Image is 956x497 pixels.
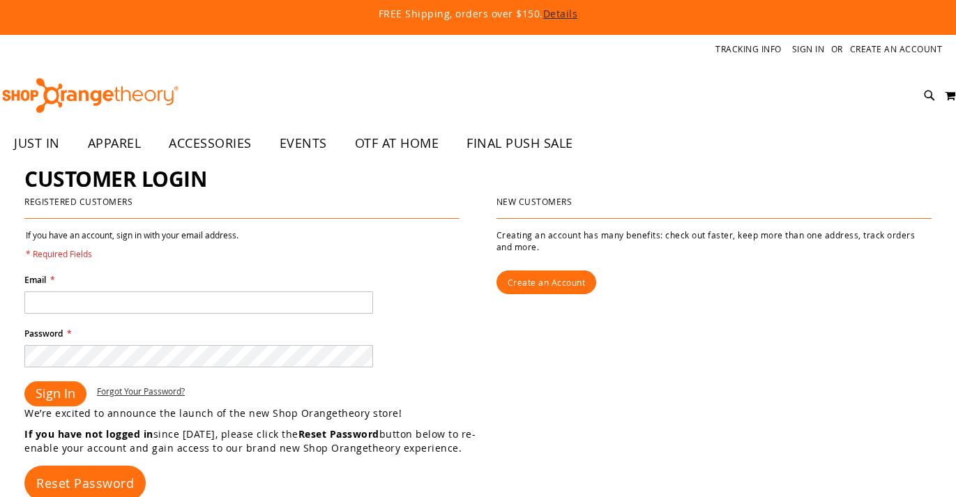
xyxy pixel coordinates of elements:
strong: New Customers [496,196,572,207]
span: APPAREL [88,128,142,159]
button: Sign In [24,381,86,406]
span: Sign In [36,385,75,402]
p: since [DATE], please click the button below to re-enable your account and gain access to our bran... [24,427,478,455]
span: Customer Login [24,165,206,193]
a: EVENTS [266,128,341,160]
span: Reset Password [36,475,134,491]
strong: Registered Customers [24,196,132,207]
span: ACCESSORIES [169,128,252,159]
span: Create an Account [508,277,586,288]
strong: Reset Password [298,427,379,441]
a: Details [543,7,578,20]
span: Password [24,328,63,339]
p: FREE Shipping, orders over $150. [59,7,896,21]
a: FINAL PUSH SALE [453,128,587,160]
p: We’re excited to announce the launch of the new Shop Orangetheory store! [24,406,478,420]
strong: If you have not logged in [24,427,153,441]
span: OTF AT HOME [355,128,439,159]
a: Sign In [792,43,825,55]
legend: If you have an account, sign in with your email address. [24,229,240,260]
a: OTF AT HOME [341,128,453,160]
span: EVENTS [280,128,327,159]
a: Create an Account [850,43,943,55]
a: Forgot Your Password? [97,385,185,397]
span: Email [24,274,46,286]
span: JUST IN [14,128,60,159]
a: Create an Account [496,270,597,294]
span: * Required Fields [26,248,238,260]
a: ACCESSORIES [155,128,266,160]
a: APPAREL [74,128,155,160]
span: FINAL PUSH SALE [466,128,573,159]
a: Tracking Info [715,43,782,55]
p: Creating an account has many benefits: check out faster, keep more than one address, track orders... [496,229,932,253]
